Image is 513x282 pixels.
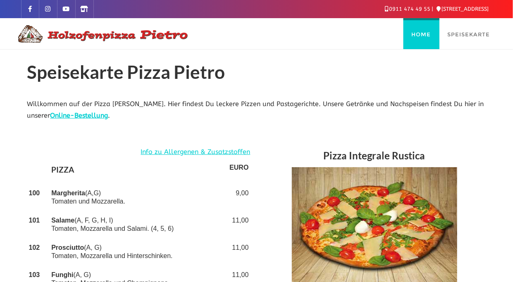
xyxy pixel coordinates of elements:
[51,190,85,197] strong: Margherita
[27,62,486,86] h1: Speisekarte Pizza Pietro
[50,238,228,265] td: (A, G) Tomaten, Mozzarella und Hinterschinken.
[51,244,84,251] strong: Prosciutto
[51,271,73,278] strong: Funghi
[29,217,40,224] strong: 101
[263,146,486,167] h3: Pizza Integrale Rustica
[439,18,499,49] a: Speisekarte
[228,211,250,238] td: 11,00
[228,238,250,265] td: 11,00
[412,31,431,38] span: Home
[448,31,490,38] span: Speisekarte
[141,146,251,158] a: Info zu Allergenen & Zusatzstoffen
[27,98,486,122] p: Willkommen auf der Pizza [PERSON_NAME]. Hier findest Du leckere Pizzen und Pastagerichte. Unsere ...
[51,217,74,224] strong: Salame
[29,190,40,197] strong: 100
[51,164,226,178] h4: PIZZA
[29,244,40,251] strong: 102
[385,6,430,12] a: 0911 474 49 55
[403,18,439,49] a: Home
[228,184,250,211] td: 9,00
[50,184,228,211] td: (A,G) Tomaten und Mozzarella.
[29,271,40,278] strong: 103
[229,164,248,171] strong: EURO
[50,211,228,238] td: (A, F, G, H, I) Tomaten, Mozzarella und Salami. (4, 5, 6)
[437,6,489,12] a: [STREET_ADDRESS]
[15,24,188,44] img: Logo
[50,111,108,119] a: Online-Bestellung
